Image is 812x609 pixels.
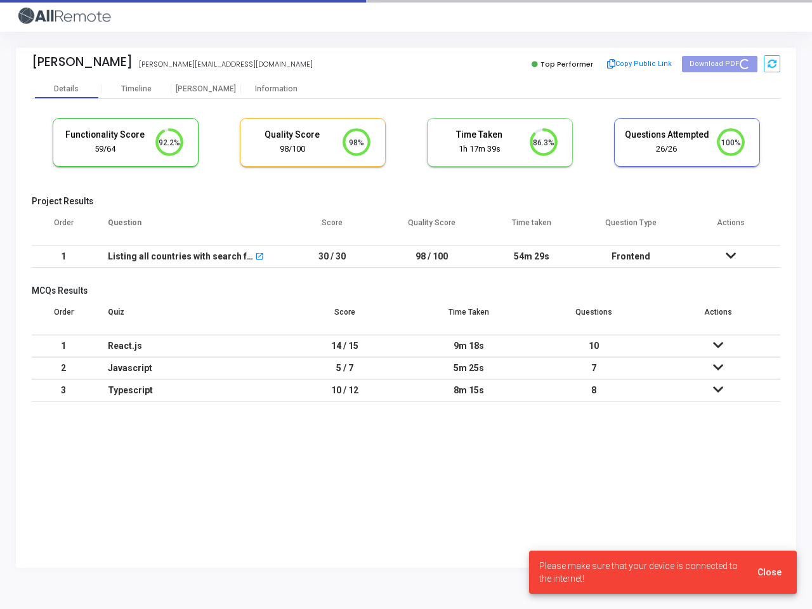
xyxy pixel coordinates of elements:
[437,129,522,140] h5: Time Taken
[171,84,241,94] div: [PERSON_NAME]
[532,335,656,357] td: 10
[539,560,742,585] span: Please make sure that your device is connected to the internet!
[532,357,656,379] td: 7
[108,380,270,401] div: Typescript
[624,129,709,140] h5: Questions Attempted
[108,358,270,379] div: Javascript
[282,299,407,335] th: Score
[282,335,407,357] td: 14 / 15
[250,129,335,140] h5: Quality Score
[532,379,656,402] td: 8
[95,299,282,335] th: Quiz
[282,246,382,268] td: 30 / 30
[419,358,518,379] div: 5m 25s
[407,299,531,335] th: Time Taken
[32,379,95,402] td: 3
[581,246,681,268] td: Frontend
[32,357,95,379] td: 2
[32,299,95,335] th: Order
[32,335,95,357] td: 1
[682,56,757,72] button: Download PDF
[16,3,111,29] img: logo
[437,143,522,155] div: 1h 17m 39s
[581,210,681,246] th: Question Type
[282,379,407,402] td: 10 / 12
[121,84,152,94] div: Timeline
[108,336,270,357] div: React.js
[32,55,133,69] div: [PERSON_NAME]
[419,336,518,357] div: 9m 18s
[32,196,780,207] h5: Project Results
[108,246,254,267] div: Listing all countries with search feature
[656,299,780,335] th: Actions
[32,246,95,268] td: 1
[282,210,382,246] th: Score
[540,59,593,69] span: Top Performer
[250,143,335,155] div: 98/100
[481,210,581,246] th: Time taken
[32,210,95,246] th: Order
[757,567,782,577] span: Close
[54,84,79,94] div: Details
[241,84,311,94] div: Information
[139,59,313,70] div: [PERSON_NAME][EMAIL_ADDRESS][DOMAIN_NAME]
[532,299,656,335] th: Questions
[32,285,780,296] h5: MCQs Results
[681,210,780,246] th: Actions
[63,129,148,140] h5: Functionality Score
[624,143,709,155] div: 26/26
[481,246,581,268] td: 54m 29s
[282,357,407,379] td: 5 / 7
[419,380,518,401] div: 8m 15s
[95,210,282,246] th: Question
[255,253,264,262] mat-icon: open_in_new
[382,210,481,246] th: Quality Score
[382,246,481,268] td: 98 / 100
[603,55,676,74] button: Copy Public Link
[63,143,148,155] div: 59/64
